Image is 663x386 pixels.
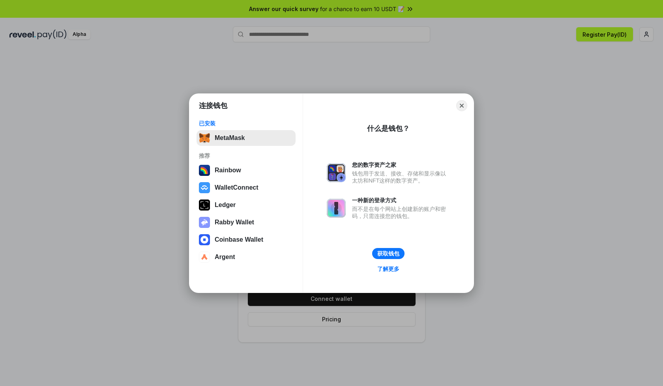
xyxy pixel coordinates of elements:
[197,180,296,196] button: WalletConnect
[199,120,293,127] div: 已安装
[352,170,450,184] div: 钱包用于发送、接收、存储和显示像以太坊和NFT这样的数字资产。
[199,200,210,211] img: svg+xml,%3Csvg%20xmlns%3D%22http%3A%2F%2Fwww.w3.org%2F2000%2Fsvg%22%20width%3D%2228%22%20height%3...
[199,101,227,110] h1: 连接钱包
[215,236,263,243] div: Coinbase Wallet
[199,217,210,228] img: svg+xml,%3Csvg%20xmlns%3D%22http%3A%2F%2Fwww.w3.org%2F2000%2Fsvg%22%20fill%3D%22none%22%20viewBox...
[197,162,296,178] button: Rainbow
[197,232,296,248] button: Coinbase Wallet
[197,130,296,146] button: MetaMask
[199,252,210,263] img: svg+xml,%3Csvg%20width%3D%2228%22%20height%3D%2228%22%20viewBox%3D%220%200%2028%2028%22%20fill%3D...
[372,248,405,259] button: 获取钱包
[373,264,404,274] a: 了解更多
[199,182,210,193] img: svg+xml,%3Csvg%20width%3D%2228%22%20height%3D%2228%22%20viewBox%3D%220%200%2028%2028%22%20fill%3D...
[199,165,210,176] img: svg+xml,%3Csvg%20width%3D%22120%22%20height%3D%22120%22%20viewBox%3D%220%200%20120%20120%22%20fil...
[327,163,346,182] img: svg+xml,%3Csvg%20xmlns%3D%22http%3A%2F%2Fwww.w3.org%2F2000%2Fsvg%22%20fill%3D%22none%22%20viewBox...
[197,214,296,230] button: Rabby Wallet
[215,134,245,142] div: MetaMask
[456,100,467,111] button: Close
[367,124,410,133] div: 什么是钱包？
[215,167,241,174] div: Rainbow
[215,184,258,191] div: WalletConnect
[215,254,235,261] div: Argent
[352,205,450,220] div: 而不是在每个网站上创建新的账户和密码，只需连接您的钱包。
[199,152,293,159] div: 推荐
[352,197,450,204] div: 一种新的登录方式
[377,250,399,257] div: 获取钱包
[215,219,254,226] div: Rabby Wallet
[215,201,236,209] div: Ledger
[352,161,450,168] div: 您的数字资产之家
[199,132,210,144] img: svg+xml,%3Csvg%20fill%3D%22none%22%20height%3D%2233%22%20viewBox%3D%220%200%2035%2033%22%20width%...
[197,249,296,265] button: Argent
[199,234,210,245] img: svg+xml,%3Csvg%20width%3D%2228%22%20height%3D%2228%22%20viewBox%3D%220%200%2028%2028%22%20fill%3D...
[377,265,399,272] div: 了解更多
[327,199,346,218] img: svg+xml,%3Csvg%20xmlns%3D%22http%3A%2F%2Fwww.w3.org%2F2000%2Fsvg%22%20fill%3D%22none%22%20viewBox...
[197,197,296,213] button: Ledger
